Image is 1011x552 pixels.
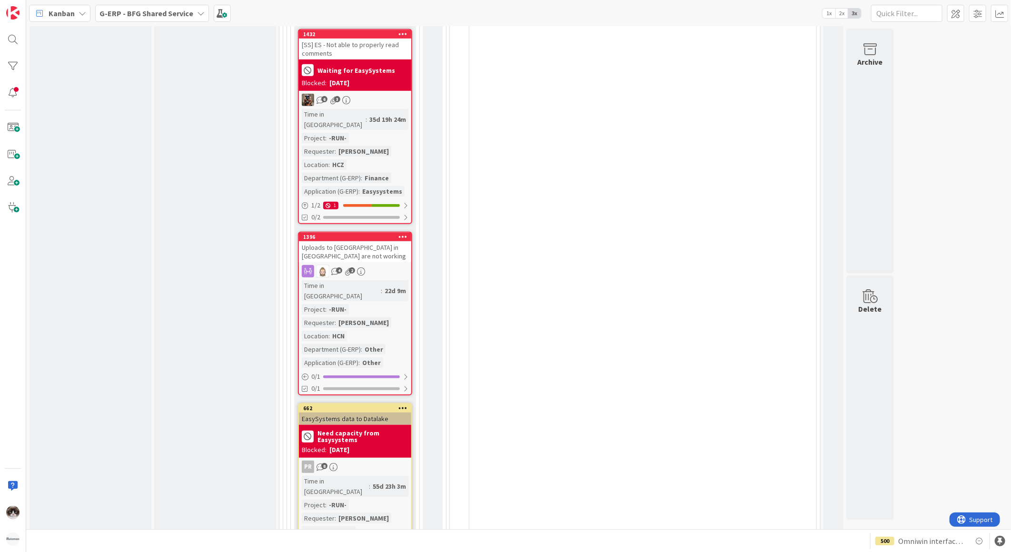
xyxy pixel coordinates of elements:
[317,430,408,443] b: Need capacity from Easysystems
[299,404,411,425] div: 662EasySystems data to Datalake
[366,114,367,125] span: :
[299,233,411,241] div: 1396
[848,9,861,18] span: 3x
[327,304,349,315] div: -RUN-
[823,9,835,18] span: 1x
[325,133,327,143] span: :
[299,265,411,277] div: Rv
[327,500,349,510] div: -RUN-
[299,371,411,383] div: 0/1
[336,146,391,157] div: [PERSON_NAME]
[328,159,330,170] span: :
[299,404,411,413] div: 662
[302,133,325,143] div: Project
[302,94,314,106] img: VK
[311,372,320,382] span: 0 / 1
[335,513,336,523] span: :
[369,481,370,492] span: :
[302,317,335,328] div: Requester
[99,9,193,18] b: G-ERP - BFG Shared Service
[299,39,411,59] div: [SS] ES - Not able to properly read comments
[299,461,411,473] div: PR
[329,445,349,455] div: [DATE]
[299,241,411,262] div: Uploads to [GEOGRAPHIC_DATA] in [GEOGRAPHIC_DATA] are not working
[302,461,314,473] div: PR
[336,267,342,274] span: 4
[6,532,20,546] img: avatar
[302,146,335,157] div: Requester
[358,357,360,368] span: :
[20,1,43,13] span: Support
[49,8,75,19] span: Kanban
[335,146,336,157] span: :
[303,31,411,38] div: 1432
[370,481,408,492] div: 55d 23h 3m
[299,30,411,59] div: 1432[SS] ES - Not able to properly read comments
[382,286,408,296] div: 22d 9m
[835,9,848,18] span: 2x
[330,331,347,341] div: HCN
[323,202,338,209] div: 1
[358,186,360,197] span: :
[302,331,328,341] div: Location
[360,357,383,368] div: Other
[336,317,391,328] div: [PERSON_NAME]
[328,526,330,537] span: :
[302,109,366,130] div: Time in [GEOGRAPHIC_DATA]
[317,67,395,74] b: Waiting for EasySystems
[321,463,327,469] span: 8
[360,186,405,197] div: Easysystems
[302,186,358,197] div: Application (G-ERP)
[329,78,349,88] div: [DATE]
[302,78,327,88] div: Blocked:
[302,500,325,510] div: Project
[361,344,362,355] span: :
[299,199,411,211] div: 1/21
[303,405,411,412] div: 662
[311,384,320,394] span: 0/1
[302,304,325,315] div: Project
[299,413,411,425] div: EasySystems data to Datalake
[330,526,356,537] div: Global
[302,280,381,301] div: Time in [GEOGRAPHIC_DATA]
[302,159,328,170] div: Location
[299,30,411,39] div: 1432
[6,506,20,519] img: Kv
[311,212,320,222] span: 0/2
[327,133,349,143] div: -RUN-
[299,233,411,262] div: 1396Uploads to [GEOGRAPHIC_DATA] in [GEOGRAPHIC_DATA] are not working
[859,303,882,315] div: Delete
[361,173,362,183] span: :
[362,344,386,355] div: Other
[898,535,966,547] span: Omniwin interface HCN Test
[321,96,327,102] span: 6
[302,513,335,523] div: Requester
[871,5,942,22] input: Quick Filter...
[362,173,391,183] div: Finance
[328,331,330,341] span: :
[335,317,336,328] span: :
[302,173,361,183] div: Department (G-ERP)
[302,476,369,497] div: Time in [GEOGRAPHIC_DATA]
[303,234,411,240] div: 1396
[302,445,327,455] div: Blocked:
[330,159,347,170] div: HCZ
[381,286,382,296] span: :
[317,265,329,277] img: Rv
[302,344,361,355] div: Department (G-ERP)
[302,357,358,368] div: Application (G-ERP)
[311,200,320,210] span: 1 / 2
[334,96,340,102] span: 3
[299,94,411,106] div: VK
[6,6,20,20] img: Visit kanbanzone.com
[367,114,408,125] div: 35d 19h 24m
[336,513,391,523] div: [PERSON_NAME]
[302,526,328,537] div: Location
[325,304,327,315] span: :
[875,537,894,545] div: 500
[858,56,883,68] div: Archive
[349,267,355,274] span: 2
[325,500,327,510] span: :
